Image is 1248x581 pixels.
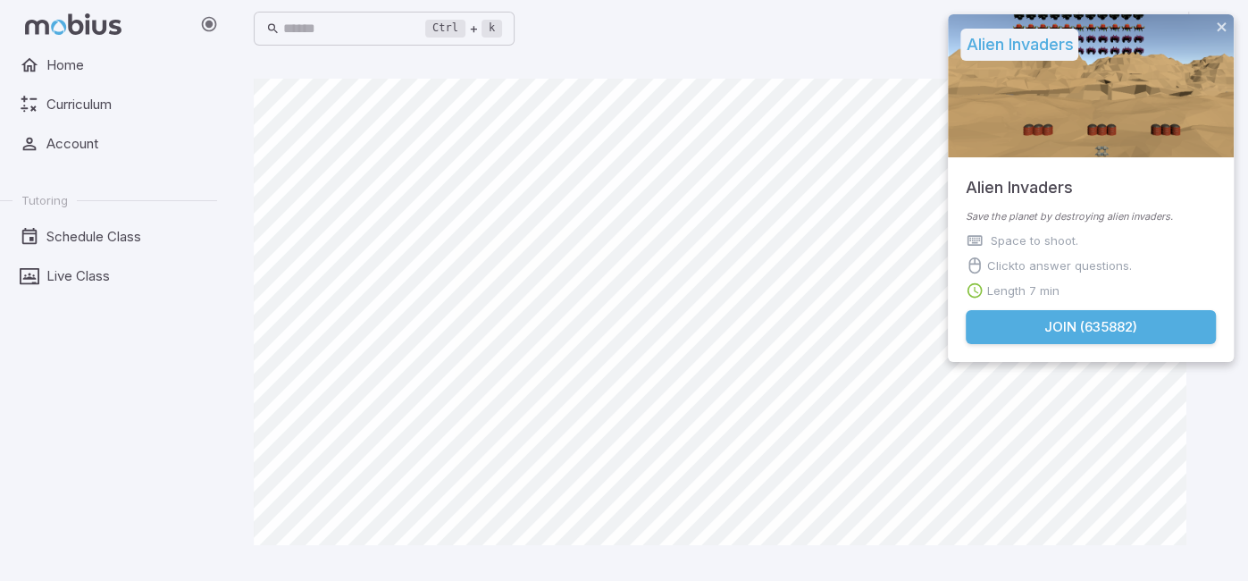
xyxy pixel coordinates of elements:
[46,55,205,75] span: Home
[425,18,502,39] div: +
[1083,12,1117,46] button: Fullscreen Game
[1151,12,1185,46] button: Start Drawing on Questions
[1216,20,1228,37] button: close
[987,257,1132,274] p: Click to answer questions.
[948,14,1234,362] div: Join Activity
[966,157,1073,200] h5: Alien Invaders
[966,209,1216,224] p: Save the planet by destroying alien invaders.
[482,20,502,38] kbd: k
[46,95,205,114] span: Curriculum
[21,192,68,208] span: Tutoring
[987,282,1060,299] p: Length 7 min
[46,266,205,286] span: Live Class
[966,310,1216,344] button: Join (635882)
[960,29,1078,61] h5: Alien Invaders
[991,232,1078,249] p: Space to shoot.
[1117,12,1151,46] button: Report an Issue
[46,227,205,247] span: Schedule Class
[1041,12,1075,46] button: Join in Zoom Client
[425,20,465,38] kbd: Ctrl
[46,134,205,154] span: Account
